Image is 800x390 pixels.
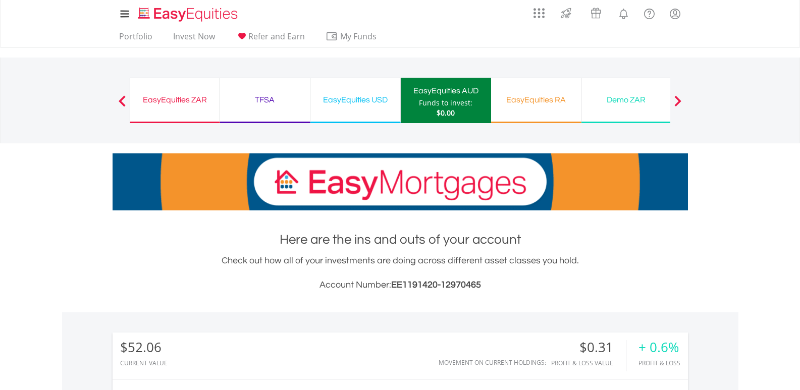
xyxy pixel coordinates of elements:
img: EasyMortage Promotion Banner [113,153,688,210]
div: TFSA [226,93,304,107]
div: CURRENT VALUE [120,360,168,366]
h1: Here are the ins and outs of your account [113,231,688,249]
a: Refer and Earn [232,31,309,47]
button: Previous [112,100,132,110]
img: thrive-v2.svg [558,5,574,21]
a: Invest Now [169,31,219,47]
div: $52.06 [120,340,168,355]
div: Profit & Loss Value [551,360,626,366]
div: EasyEquities USD [316,93,394,107]
div: EasyEquities AUD [407,84,485,98]
h3: Account Number: [113,278,688,292]
a: FAQ's and Support [636,3,662,23]
div: Demo ZAR [588,93,665,107]
div: EasyEquities ZAR [136,93,214,107]
div: Movement on Current Holdings: [439,359,546,366]
span: $0.00 [437,108,455,118]
span: EE1191420-12970465 [391,280,481,290]
img: vouchers-v2.svg [588,5,604,21]
a: My Profile [662,3,688,25]
div: EasyEquities RA [497,93,575,107]
div: Funds to invest: [419,98,472,108]
img: EasyEquities_Logo.png [136,6,242,23]
div: Check out how all of your investments are doing across different asset classes you hold. [113,254,688,292]
div: Profit & Loss [638,360,680,366]
a: Notifications [611,3,636,23]
a: Vouchers [581,3,611,21]
span: Refer and Earn [248,31,305,42]
a: AppsGrid [527,3,551,19]
a: Home page [134,3,242,23]
button: Next [668,100,688,110]
img: grid-menu-icon.svg [534,8,545,19]
span: My Funds [326,30,392,43]
div: + 0.6% [638,340,680,355]
div: $0.31 [551,340,626,355]
a: Portfolio [115,31,156,47]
